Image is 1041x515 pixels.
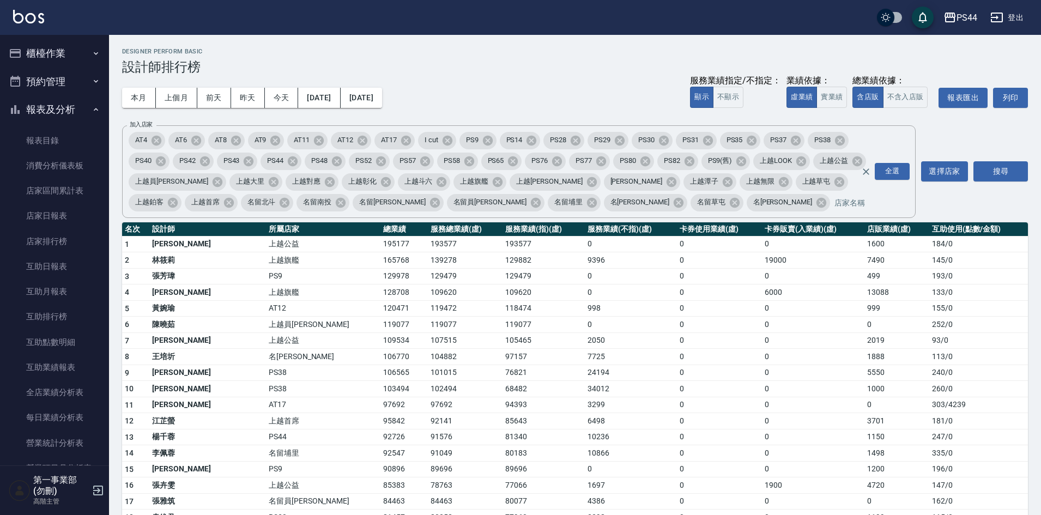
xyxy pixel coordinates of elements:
[939,7,982,29] button: PS44
[428,349,503,365] td: 104882
[543,135,573,146] span: PS28
[585,252,677,269] td: 9396
[753,153,810,170] div: 上越LOOK
[503,397,585,413] td: 94393
[816,87,847,108] button: 實業績
[149,222,266,237] th: 設計師
[266,365,380,381] td: PS38
[286,176,327,187] span: 上越對應
[241,194,294,211] div: 名留北斗
[585,284,677,301] td: 0
[122,222,149,237] th: 名次
[690,87,713,108] button: 顯示
[129,153,170,170] div: PS40
[208,132,245,149] div: AT8
[762,349,864,365] td: 0
[632,135,661,146] span: PS30
[875,163,910,180] div: 全選
[929,332,1028,349] td: 93 / 0
[453,176,495,187] span: 上越旗艦
[4,431,105,456] a: 營業統計分析表
[149,268,266,284] td: 張芳瑋
[266,268,380,284] td: PS9
[266,252,380,269] td: 上越旗艦
[380,381,428,397] td: 103494
[762,268,864,284] td: 0
[604,194,687,211] div: 名[PERSON_NAME]
[380,268,428,284] td: 129978
[4,128,105,153] a: 報表目錄
[683,173,736,191] div: 上越潭子
[657,155,687,166] span: PS82
[125,272,129,281] span: 3
[428,317,503,333] td: 119077
[129,173,226,191] div: 上越員[PERSON_NAME]
[428,268,503,284] td: 129479
[149,349,266,365] td: 王培圻
[677,300,762,317] td: 0
[873,161,912,182] button: Open
[929,268,1028,284] td: 193 / 0
[125,320,129,329] span: 6
[4,304,105,329] a: 互助排行榜
[993,88,1028,108] button: 列印
[762,284,864,301] td: 6000
[613,153,654,170] div: PS80
[585,397,677,413] td: 3299
[481,155,511,166] span: PS65
[4,330,105,355] a: 互助點數明細
[657,153,698,170] div: PS82
[380,236,428,252] td: 195177
[4,254,105,279] a: 互助日報表
[786,87,817,108] button: 虛業績
[808,135,837,146] span: PS38
[266,317,380,333] td: 上越員[PERSON_NAME]
[305,153,346,170] div: PS48
[4,405,105,430] a: 每日業績分析表
[374,135,403,146] span: AT17
[437,153,478,170] div: PS58
[525,155,554,166] span: PS76
[929,397,1028,413] td: 303 / 4239
[713,87,743,108] button: 不顯示
[125,240,129,249] span: 1
[858,164,874,179] button: Clear
[677,268,762,284] td: 0
[929,349,1028,365] td: 113 / 0
[957,11,977,25] div: PS44
[129,194,181,211] div: 上越鉑客
[762,236,864,252] td: 0
[380,332,428,349] td: 109534
[510,176,589,187] span: 上越[PERSON_NAME]
[349,153,390,170] div: PS52
[677,252,762,269] td: 0
[585,332,677,349] td: 2050
[380,252,428,269] td: 165768
[543,132,584,149] div: PS28
[503,365,585,381] td: 76821
[168,135,193,146] span: AT6
[217,155,246,166] span: PS43
[287,135,316,146] span: AT11
[266,300,380,317] td: AT12
[428,300,503,317] td: 119472
[149,332,266,349] td: [PERSON_NAME]
[266,349,380,365] td: 名[PERSON_NAME]
[762,332,864,349] td: 0
[510,173,600,191] div: 上越[PERSON_NAME]
[548,194,601,211] div: 名留埔里
[428,252,503,269] td: 139278
[588,132,628,149] div: PS29
[428,381,503,397] td: 102494
[929,236,1028,252] td: 184 / 0
[149,365,266,381] td: [PERSON_NAME]
[447,194,544,211] div: 名留員[PERSON_NAME]
[125,481,134,489] span: 16
[149,317,266,333] td: 陳曉茹
[4,229,105,254] a: 店家排行榜
[125,368,129,377] span: 9
[342,176,383,187] span: 上越彰化
[353,197,432,208] span: 名留[PERSON_NAME]
[208,135,233,146] span: AT8
[701,153,751,170] div: PS9(舊)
